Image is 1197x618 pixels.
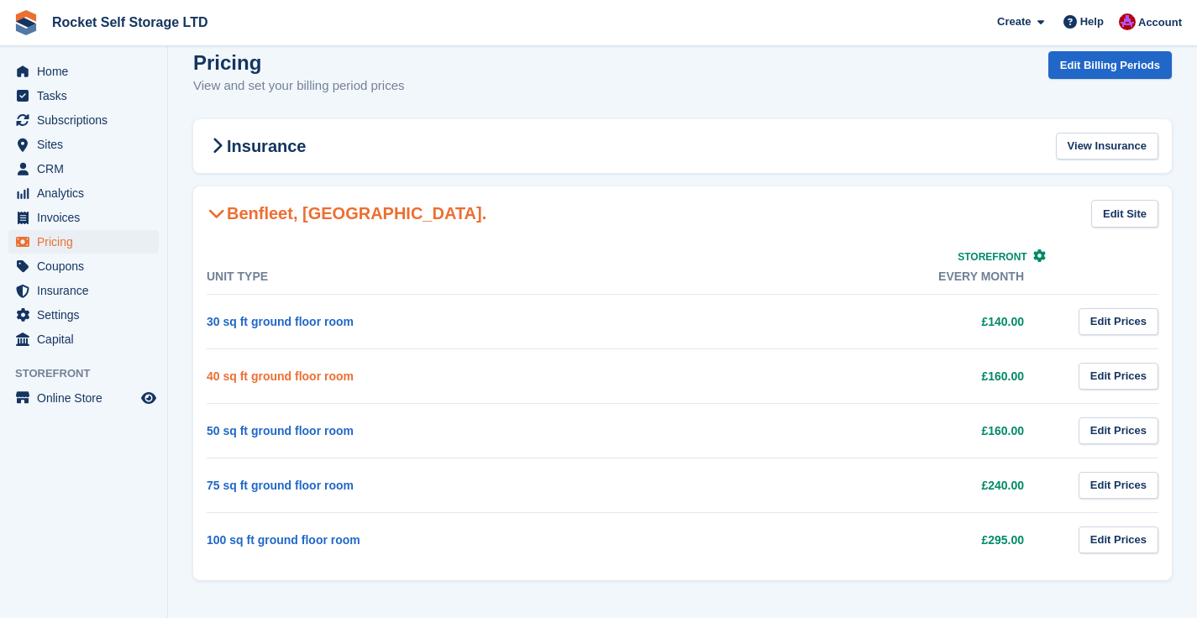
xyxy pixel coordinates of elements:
a: menu [8,386,159,410]
td: £160.00 [633,403,1058,458]
a: menu [8,84,159,107]
a: menu [8,230,159,254]
h1: Pricing [193,51,405,74]
a: 50 sq ft ground floor room [207,424,354,437]
span: Coupons [37,254,138,278]
span: Capital [37,327,138,351]
a: menu [8,254,159,278]
a: Edit Prices [1079,363,1158,390]
td: £240.00 [633,458,1058,512]
a: Edit Site [1091,200,1158,228]
a: 40 sq ft ground floor room [207,369,354,383]
a: menu [8,133,159,156]
a: Rocket Self Storage LTD [45,8,215,36]
h2: Benfleet, [GEOGRAPHIC_DATA]. [207,203,486,223]
td: £140.00 [633,294,1058,348]
a: menu [8,108,159,132]
span: Online Store [37,386,138,410]
span: Storefront [15,365,167,382]
a: menu [8,327,159,351]
a: menu [8,206,159,229]
span: Storefront [958,251,1026,263]
a: Edit Prices [1079,526,1158,554]
a: Storefront [958,251,1046,263]
img: Lee Tresadern [1119,13,1136,30]
a: Edit Billing Periods [1048,51,1172,79]
a: menu [8,157,159,181]
a: Edit Prices [1079,417,1158,445]
a: menu [8,181,159,205]
span: Home [37,60,138,83]
a: Edit Prices [1079,472,1158,500]
span: Create [997,13,1031,30]
a: 30 sq ft ground floor room [207,315,354,328]
a: menu [8,60,159,83]
span: Settings [37,303,138,327]
span: Insurance [37,279,138,302]
span: Pricing [37,230,138,254]
a: 75 sq ft ground floor room [207,479,354,492]
span: CRM [37,157,138,181]
th: Every month [633,259,1058,295]
a: Preview store [139,388,159,408]
span: Analytics [37,181,138,205]
a: menu [8,279,159,302]
h2: Insurance [207,136,306,156]
a: Edit Prices [1079,308,1158,336]
td: £295.00 [633,512,1058,567]
span: Account [1138,14,1182,31]
span: Subscriptions [37,108,138,132]
span: Invoices [37,206,138,229]
a: 100 sq ft ground floor room [207,533,360,547]
th: Unit Type [207,259,633,295]
span: Tasks [37,84,138,107]
span: Sites [37,133,138,156]
p: View and set your billing period prices [193,76,405,96]
img: stora-icon-8386f47178a22dfd0bd8f6a31ec36ba5ce8667c1dd55bd0f319d3a0aa187defe.svg [13,10,39,35]
a: menu [8,303,159,327]
td: £160.00 [633,348,1058,403]
span: Help [1080,13,1104,30]
a: View Insurance [1056,133,1158,160]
